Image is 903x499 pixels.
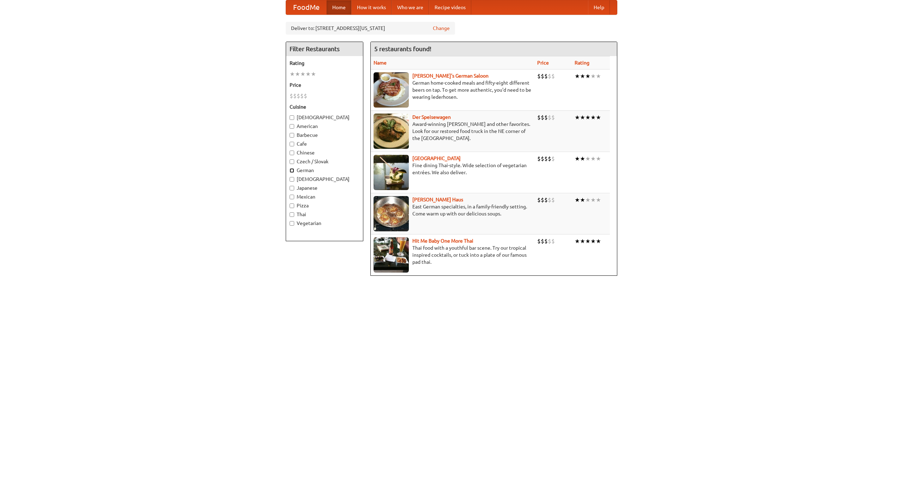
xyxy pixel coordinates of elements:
label: Vegetarian [290,220,359,227]
li: $ [548,196,551,204]
input: Czech / Slovak [290,159,294,164]
li: $ [537,114,541,121]
li: $ [297,92,300,100]
li: ★ [590,196,596,204]
li: $ [544,114,548,121]
a: Der Speisewagen [412,114,451,120]
li: $ [548,72,551,80]
h5: Rating [290,60,359,67]
li: ★ [305,70,311,78]
input: Thai [290,212,294,217]
label: Czech / Slovak [290,158,359,165]
img: babythai.jpg [374,237,409,273]
label: American [290,123,359,130]
input: American [290,124,294,129]
li: $ [541,196,544,204]
li: ★ [580,237,585,245]
li: ★ [596,114,601,121]
a: Who we are [392,0,429,14]
li: ★ [575,237,580,245]
input: Chinese [290,151,294,155]
li: $ [537,237,541,245]
label: Pizza [290,202,359,209]
li: ★ [596,72,601,80]
h4: Filter Restaurants [286,42,363,56]
li: $ [293,92,297,100]
a: Change [433,25,450,32]
li: ★ [575,196,580,204]
label: Mexican [290,193,359,200]
li: ★ [590,114,596,121]
a: Home [327,0,351,14]
label: Chinese [290,149,359,156]
li: $ [290,92,293,100]
li: ★ [580,196,585,204]
li: $ [551,72,555,80]
label: Barbecue [290,132,359,139]
input: German [290,168,294,173]
li: ★ [585,237,590,245]
li: $ [551,114,555,121]
img: kohlhaus.jpg [374,196,409,231]
label: Cafe [290,140,359,147]
li: $ [544,196,548,204]
input: Vegetarian [290,221,294,226]
h5: Price [290,81,359,89]
li: $ [548,114,551,121]
li: ★ [290,70,295,78]
li: ★ [596,155,601,163]
b: [GEOGRAPHIC_DATA] [412,156,461,161]
li: ★ [580,72,585,80]
a: Hit Me Baby One More Thai [412,238,473,244]
p: Fine dining Thai-style. Wide selection of vegetarian entrées. We also deliver. [374,162,532,176]
li: $ [548,237,551,245]
h5: Cuisine [290,103,359,110]
a: How it works [351,0,392,14]
p: Thai food with a youthful bar scene. Try our tropical inspired cocktails, or tuck into a plate of... [374,244,532,266]
ng-pluralize: 5 restaurants found! [374,45,431,52]
li: $ [551,196,555,204]
li: $ [537,196,541,204]
li: ★ [575,72,580,80]
li: $ [544,155,548,163]
b: [PERSON_NAME] Haus [412,197,463,202]
li: $ [537,155,541,163]
a: Help [588,0,610,14]
li: ★ [590,155,596,163]
p: German home-cooked meals and fifty-eight different beers on tap. To get more authentic, you'd nee... [374,79,532,101]
a: Rating [575,60,589,66]
input: [DEMOGRAPHIC_DATA] [290,177,294,182]
li: $ [541,237,544,245]
li: ★ [590,72,596,80]
li: ★ [585,72,590,80]
li: $ [544,72,548,80]
input: [DEMOGRAPHIC_DATA] [290,115,294,120]
li: ★ [575,155,580,163]
li: ★ [596,237,601,245]
img: speisewagen.jpg [374,114,409,149]
input: Cafe [290,142,294,146]
li: ★ [311,70,316,78]
li: ★ [580,155,585,163]
label: Thai [290,211,359,218]
input: Barbecue [290,133,294,138]
li: ★ [596,196,601,204]
label: [DEMOGRAPHIC_DATA] [290,176,359,183]
p: Award-winning [PERSON_NAME] and other favorites. Look for our restored food truck in the NE corne... [374,121,532,142]
a: [PERSON_NAME]'s German Saloon [412,73,489,79]
li: $ [551,155,555,163]
li: ★ [580,114,585,121]
label: [DEMOGRAPHIC_DATA] [290,114,359,121]
li: $ [548,155,551,163]
li: ★ [585,114,590,121]
li: $ [544,237,548,245]
div: Deliver to: [STREET_ADDRESS][US_STATE] [286,22,455,35]
li: ★ [585,196,590,204]
li: $ [304,92,307,100]
a: Name [374,60,387,66]
input: Japanese [290,186,294,190]
label: German [290,167,359,174]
